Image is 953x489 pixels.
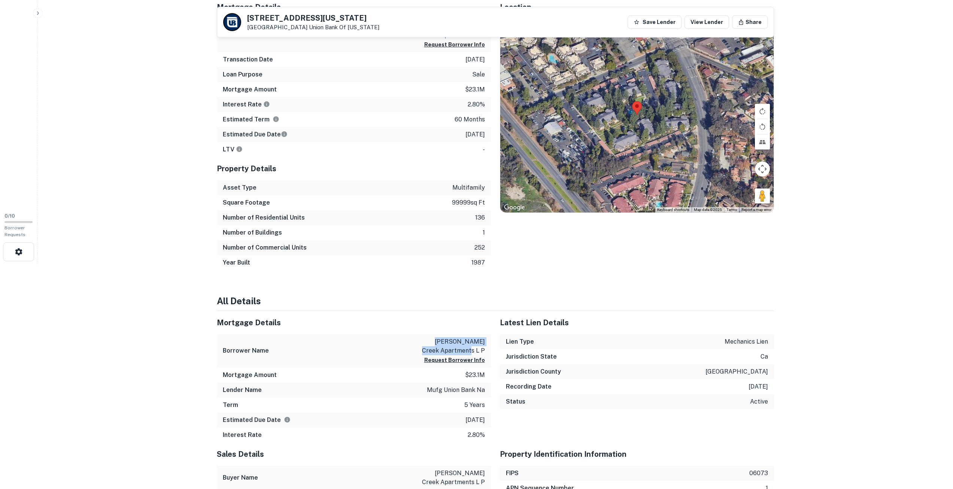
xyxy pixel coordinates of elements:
[223,198,270,207] h6: Square Footage
[506,337,534,346] h6: Lien Type
[474,243,485,252] p: 252
[236,146,243,153] svg: LTVs displayed on the website are for informational purposes only and may be reported incorrectly...
[223,145,243,154] h6: LTV
[705,367,768,376] p: [GEOGRAPHIC_DATA]
[465,85,485,94] p: $23.1m
[223,115,279,124] h6: Estimated Term
[628,15,682,29] button: Save Lender
[223,243,307,252] h6: Number of Commercial Units
[247,14,379,22] h5: [STREET_ADDRESS][US_STATE]
[223,258,250,267] h6: Year Built
[217,317,491,328] h5: Mortgage Details
[483,228,485,237] p: 1
[749,469,768,478] p: 06073
[500,317,774,328] h5: Latest Lien Details
[4,225,25,237] span: Borrower Requests
[223,228,282,237] h6: Number of Buildings
[500,449,774,460] h5: Property Identification Information
[455,115,485,124] p: 60 months
[223,213,305,222] h6: Number of Residential Units
[309,24,379,30] a: Union Bank Of [US_STATE]
[223,371,277,380] h6: Mortgage Amount
[506,469,519,478] h6: FIPS
[732,15,768,29] button: Share
[750,397,768,406] p: active
[502,203,527,212] a: Open this area in Google Maps (opens a new window)
[506,397,525,406] h6: Status
[273,116,279,123] svg: Term is based on a standard schedule for this type of loan.
[725,337,768,346] p: mechanics lien
[223,346,269,355] h6: Borrower Name
[223,416,291,425] h6: Estimated Due Date
[468,431,485,440] p: 2.80%
[500,1,774,13] h5: Location
[223,130,288,139] h6: Estimated Due Date
[483,145,485,154] p: -
[694,208,722,212] span: Map data ©2025
[465,416,485,425] p: [DATE]
[755,119,770,134] button: Rotate map counterclockwise
[465,55,485,64] p: [DATE]
[741,208,771,212] a: Report a map error
[247,24,379,31] p: [GEOGRAPHIC_DATA]
[263,101,270,108] svg: The interest rates displayed on the website are for informational purposes only and may be report...
[471,258,485,267] p: 1987
[281,131,288,138] svg: Estimate is based on a standard schedule for this type of loan.
[506,352,557,361] h6: Jurisdiction State
[506,382,552,391] h6: Recording Date
[755,104,770,119] button: Rotate map clockwise
[755,162,770,176] button: Map camera controls
[418,469,485,487] p: [PERSON_NAME] creek apartments l p
[223,55,273,64] h6: Transaction Date
[223,183,257,192] h6: Asset Type
[916,405,953,441] iframe: Chat Widget
[418,337,485,355] p: [PERSON_NAME] creek apartments l p
[223,100,270,109] h6: Interest Rate
[223,70,262,79] h6: Loan Purpose
[223,85,277,94] h6: Mortgage Amount
[502,203,527,212] img: Google
[4,213,15,219] span: 0 / 10
[755,135,770,150] button: Tilt map
[424,356,485,365] button: Request Borrower Info
[424,40,485,49] button: Request Borrower Info
[217,163,491,174] h5: Property Details
[465,371,485,380] p: $23.1m
[217,1,491,13] h5: Mortgage Details
[452,183,485,192] p: multifamily
[223,401,238,410] h6: Term
[223,473,258,482] h6: Buyer Name
[284,416,291,423] svg: Estimate is based on a standard schedule for this type of loan.
[475,213,485,222] p: 136
[472,70,485,79] p: sale
[749,382,768,391] p: [DATE]
[464,401,485,410] p: 5 years
[657,207,689,212] button: Keyboard shortcuts
[465,130,485,139] p: [DATE]
[452,198,485,207] p: 99999 sq ft
[506,367,561,376] h6: Jurisdiction County
[427,386,485,395] p: mufg union bank na
[217,294,774,308] h4: All Details
[223,431,262,440] h6: Interest Rate
[217,449,491,460] h5: Sales Details
[761,352,768,361] p: ca
[685,15,729,29] a: View Lender
[726,208,737,212] a: Terms (opens in new tab)
[223,386,262,395] h6: Lender Name
[468,100,485,109] p: 2.80%
[755,188,770,203] button: Drag Pegman onto the map to open Street View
